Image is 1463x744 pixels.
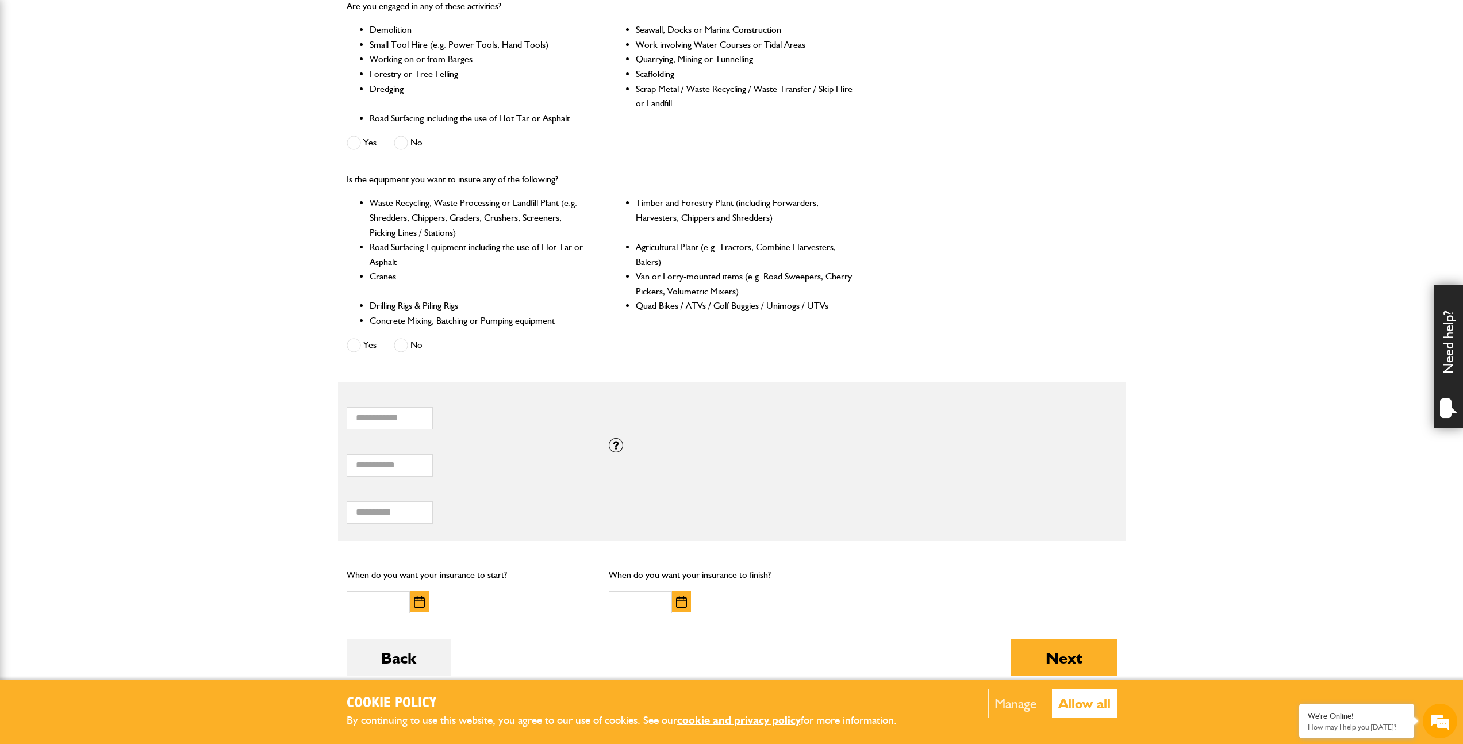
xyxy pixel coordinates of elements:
li: Road Surfacing Equipment including the use of Hot Tar or Asphalt [370,240,587,269]
li: Forestry or Tree Felling [370,67,587,82]
li: Drilling Rigs & Piling Rigs [370,298,587,313]
p: Is the equipment you want to insure any of the following? [347,172,854,187]
img: Choose date [676,596,687,608]
li: Work involving Water Courses or Tidal Areas [636,37,854,52]
button: Allow all [1052,689,1117,718]
h2: Cookie Policy [347,695,916,712]
li: Waste Recycling, Waste Processing or Landfill Plant (e.g. Shredders, Chippers, Graders, Crushers,... [370,195,587,240]
p: When do you want your insurance to finish? [609,567,854,582]
a: cookie and privacy policy [677,714,801,727]
div: We're Online! [1308,711,1406,721]
button: Next [1011,639,1117,676]
img: Choose date [414,596,425,608]
li: Dredging [370,82,587,111]
li: Road Surfacing including the use of Hot Tar or Asphalt [370,111,587,126]
label: No [394,136,423,150]
li: Timber and Forestry Plant (including Forwarders, Harvesters, Chippers and Shredders) [636,195,854,240]
li: Scaffolding [636,67,854,82]
li: Quarrying, Mining or Tunnelling [636,52,854,67]
p: By continuing to use this website, you agree to our use of cookies. See our for more information. [347,712,916,730]
label: Yes [347,338,377,352]
li: Cranes [370,269,587,298]
label: No [394,338,423,352]
button: Manage [988,689,1043,718]
li: Van or Lorry-mounted items (e.g. Road Sweepers, Cherry Pickers, Volumetric Mixers) [636,269,854,298]
li: Seawall, Docks or Marina Construction [636,22,854,37]
li: Agricultural Plant (e.g. Tractors, Combine Harvesters, Balers) [636,240,854,269]
p: How may I help you today? [1308,723,1406,731]
li: Demolition [370,22,587,37]
li: Quad Bikes / ATVs / Golf Buggies / Unimogs / UTVs [636,298,854,313]
li: Small Tool Hire (e.g. Power Tools, Hand Tools) [370,37,587,52]
div: Need help? [1434,285,1463,428]
p: When do you want your insurance to start? [347,567,592,582]
li: Working on or from Barges [370,52,587,67]
li: Scrap Metal / Waste Recycling / Waste Transfer / Skip Hire or Landfill [636,82,854,111]
li: Concrete Mixing, Batching or Pumping equipment [370,313,587,328]
button: Back [347,639,451,676]
label: Yes [347,136,377,150]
